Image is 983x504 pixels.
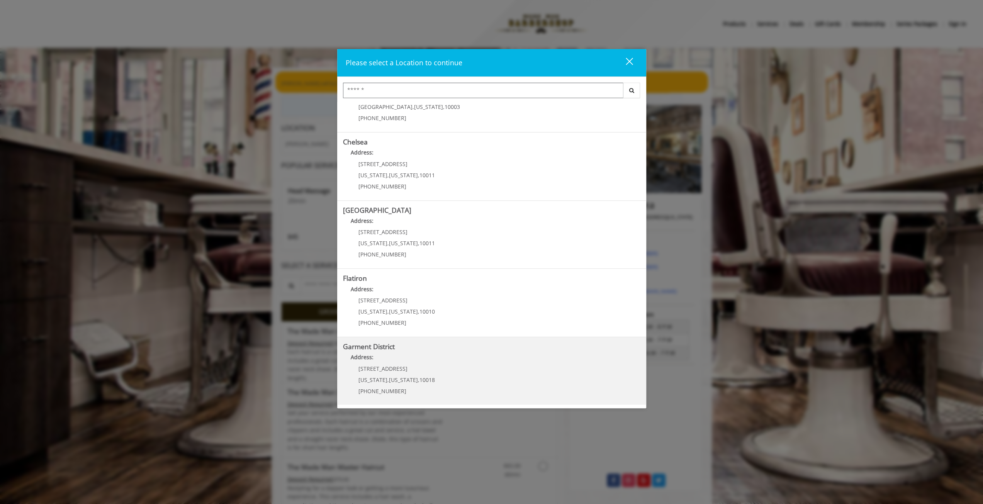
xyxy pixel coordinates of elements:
span: [US_STATE] [358,171,387,179]
span: , [418,308,419,315]
span: [STREET_ADDRESS] [358,228,407,236]
span: [PHONE_NUMBER] [358,251,406,258]
span: [US_STATE] [414,103,443,110]
span: [US_STATE] [358,239,387,247]
span: [STREET_ADDRESS] [358,160,407,168]
span: 10003 [445,103,460,110]
span: [PHONE_NUMBER] [358,114,406,122]
input: Search Center [343,83,623,98]
span: , [413,103,414,110]
b: Address: [351,285,374,293]
span: [US_STATE] [358,308,387,315]
span: [US_STATE] [389,171,418,179]
span: 10011 [419,239,435,247]
button: close dialog [611,55,638,71]
b: Address: [351,149,374,156]
span: 10018 [419,376,435,384]
div: Center Select [343,83,640,102]
div: close dialog [617,57,632,69]
span: [PHONE_NUMBER] [358,183,406,190]
span: , [418,376,419,384]
span: 10010 [419,308,435,315]
b: Flatiron [343,273,367,283]
span: [US_STATE] [389,376,418,384]
b: Address: [351,353,374,361]
span: [STREET_ADDRESS] [358,365,407,372]
span: , [387,239,389,247]
span: , [443,103,445,110]
b: Garment District [343,342,395,351]
span: [US_STATE] [358,376,387,384]
span: , [418,171,419,179]
b: Address: [351,217,374,224]
span: [PHONE_NUMBER] [358,387,406,395]
span: , [387,376,389,384]
span: Please select a Location to continue [346,58,462,67]
span: , [418,239,419,247]
b: [GEOGRAPHIC_DATA] [343,205,411,215]
span: [US_STATE] [389,239,418,247]
span: [GEOGRAPHIC_DATA] [358,103,413,110]
span: , [387,171,389,179]
span: [US_STATE] [389,308,418,315]
span: [STREET_ADDRESS] [358,297,407,304]
i: Search button [627,88,636,93]
span: [PHONE_NUMBER] [358,319,406,326]
span: 10011 [419,171,435,179]
b: Chelsea [343,137,368,146]
span: , [387,308,389,315]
